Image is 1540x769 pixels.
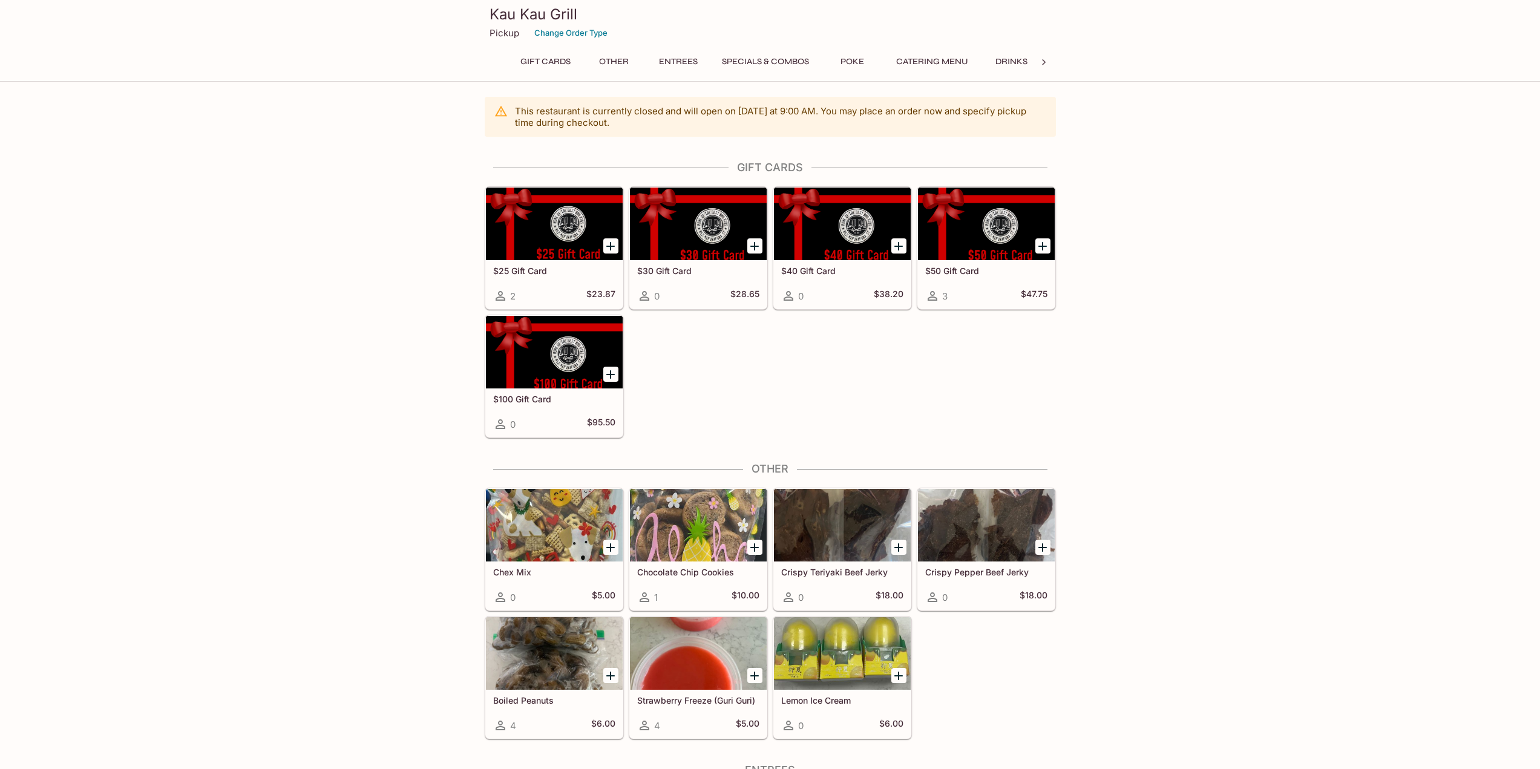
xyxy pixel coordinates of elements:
button: Add Crispy Pepper Beef Jerky [1035,540,1050,555]
button: Poke [825,53,880,70]
h5: $18.00 [1020,590,1047,604]
div: $25 Gift Card [486,188,623,260]
div: Strawberry Freeze (Guri Guri) [630,617,767,690]
h5: $95.50 [587,417,615,431]
span: 1 [654,592,658,603]
div: $30 Gift Card [630,188,767,260]
h5: $23.87 [586,289,615,303]
span: 0 [798,720,804,731]
h5: $10.00 [732,590,759,604]
div: Chocolate Chip Cookies [630,489,767,561]
h5: Crispy Pepper Beef Jerky [925,567,1047,577]
div: Crispy Teriyaki Beef Jerky [774,489,911,561]
button: Other [587,53,641,70]
h4: Other [485,462,1056,476]
h5: $6.00 [879,718,903,733]
h5: $100 Gift Card [493,394,615,404]
button: Gift Cards [514,53,577,70]
div: $50 Gift Card [918,188,1055,260]
span: 4 [654,720,660,731]
h5: Boiled Peanuts [493,695,615,705]
button: Add $50 Gift Card [1035,238,1050,254]
span: 0 [942,592,948,603]
div: Lemon Ice Cream [774,617,911,690]
button: Add $30 Gift Card [747,238,762,254]
h5: $6.00 [591,718,615,733]
h5: $25 Gift Card [493,266,615,276]
a: Lemon Ice Cream0$6.00 [773,617,911,739]
h5: $5.00 [592,590,615,604]
button: Add $25 Gift Card [603,238,618,254]
a: $40 Gift Card0$38.20 [773,187,911,309]
a: Chex Mix0$5.00 [485,488,623,610]
h5: $38.20 [874,289,903,303]
h5: $40 Gift Card [781,266,903,276]
button: Drinks [985,53,1039,70]
h5: $28.65 [730,289,759,303]
span: 0 [798,592,804,603]
span: 0 [510,592,516,603]
h5: Crispy Teriyaki Beef Jerky [781,567,903,577]
a: $25 Gift Card2$23.87 [485,187,623,309]
h5: $18.00 [876,590,903,604]
h5: Chex Mix [493,567,615,577]
p: Pickup [490,27,519,39]
div: Crispy Pepper Beef Jerky [918,489,1055,561]
a: $50 Gift Card3$47.75 [917,187,1055,309]
button: Add Chex Mix [603,540,618,555]
a: Crispy Teriyaki Beef Jerky0$18.00 [773,488,911,610]
span: 3 [942,290,948,302]
a: Boiled Peanuts4$6.00 [485,617,623,739]
h5: $50 Gift Card [925,266,1047,276]
button: Change Order Type [529,24,613,42]
button: Entrees [651,53,706,70]
span: 0 [798,290,804,302]
button: Add Boiled Peanuts [603,668,618,683]
div: Boiled Peanuts [486,617,623,690]
h5: Chocolate Chip Cookies [637,567,759,577]
a: $30 Gift Card0$28.65 [629,187,767,309]
h5: $30 Gift Card [637,266,759,276]
span: 0 [510,419,516,430]
h5: Strawberry Freeze (Guri Guri) [637,695,759,705]
h5: Lemon Ice Cream [781,695,903,705]
span: 2 [510,290,516,302]
a: Chocolate Chip Cookies1$10.00 [629,488,767,610]
button: Add Chocolate Chip Cookies [747,540,762,555]
h3: Kau Kau Grill [490,5,1051,24]
div: $100 Gift Card [486,316,623,388]
span: 0 [654,290,660,302]
button: Specials & Combos [715,53,816,70]
button: Add $100 Gift Card [603,367,618,382]
button: Catering Menu [890,53,975,70]
button: Add Strawberry Freeze (Guri Guri) [747,668,762,683]
div: Chex Mix [486,489,623,561]
button: Add Lemon Ice Cream [891,668,906,683]
a: Crispy Pepper Beef Jerky0$18.00 [917,488,1055,610]
div: $40 Gift Card [774,188,911,260]
h5: $5.00 [736,718,759,733]
button: Add Crispy Teriyaki Beef Jerky [891,540,906,555]
a: $100 Gift Card0$95.50 [485,315,623,437]
button: Add $40 Gift Card [891,238,906,254]
span: 4 [510,720,516,731]
h5: $47.75 [1021,289,1047,303]
a: Strawberry Freeze (Guri Guri)4$5.00 [629,617,767,739]
p: This restaurant is currently closed and will open on [DATE] at 9:00 AM . You may place an order n... [515,105,1046,128]
h4: Gift Cards [485,161,1056,174]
